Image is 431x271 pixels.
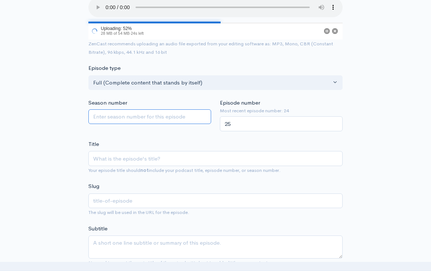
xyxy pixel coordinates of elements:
[88,151,343,166] input: What is the episode's title?
[101,26,144,31] div: Uploading: 52%
[88,167,281,173] small: Your episode title should include your podcast title, episode number, or season number.
[88,41,333,55] small: ZenCast recommends uploading an audio file exported from your editing software as: MP3, Mono, CBR...
[332,28,338,34] button: Cancel
[88,260,269,266] small: No need to repeat the main title of the episode, it's best to add a little more context.
[88,225,107,233] label: Subtitle
[88,75,343,90] button: Full (Complete content that stands by itself)
[88,182,99,191] label: Slug
[88,64,121,72] label: Episode type
[101,31,144,35] span: 28 MB of 54 MB · 24s left
[88,193,343,208] input: title-of-episode
[88,209,189,215] small: The slug will be used in the URL for the episode.
[220,116,343,131] input: Enter episode number
[324,28,330,34] button: Pause
[88,140,99,148] label: Title
[220,99,260,107] label: Episode number
[88,99,127,107] label: Season number
[88,23,145,39] div: Uploading
[220,107,343,114] small: Most recent episode number: 24
[88,109,211,124] input: Enter season number for this episode
[93,79,331,87] div: Full (Complete content that stands by itself)
[140,167,149,173] strong: not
